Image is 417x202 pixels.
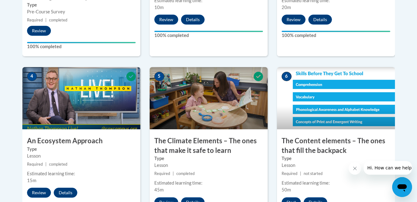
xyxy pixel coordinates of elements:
label: Type [27,146,136,153]
label: 100% completed [282,32,390,39]
img: Course Image [150,67,268,129]
label: 100% completed [154,32,263,39]
span: 6 [282,72,292,81]
span: completed [176,171,195,176]
span: Required [27,162,43,167]
span: Required [282,171,297,176]
h3: The Climate Elements – The ones that make it safe to learn [150,136,268,155]
div: Your progress [282,31,390,32]
div: Estimated learning time: [282,180,390,186]
span: | [45,162,47,167]
span: | [45,18,47,22]
span: completed [49,18,67,22]
button: Review [27,188,51,198]
span: 45m [154,187,164,192]
span: | [173,171,174,176]
div: Pre-Course Survey [27,8,136,15]
h3: An Ecosystem Approach [22,136,140,146]
span: Required [154,171,170,176]
span: 10m [154,5,164,10]
iframe: Message from company [364,161,412,175]
div: Lesson [154,162,263,169]
h3: The Content elements – The ones that fill the backpack [277,136,395,155]
span: Required [27,18,43,22]
button: Review [282,15,306,25]
span: | [300,171,301,176]
div: Your progress [154,31,263,32]
button: Details [54,188,77,198]
span: not started [304,171,323,176]
label: 100% completed [27,43,136,50]
div: Your progress [27,42,136,43]
button: Review [154,15,178,25]
span: 15m [27,178,36,183]
iframe: Button to launch messaging window [392,177,412,197]
div: Lesson [282,162,390,169]
div: Estimated learning time: [27,170,136,177]
span: 50m [282,187,291,192]
span: 4 [27,72,37,81]
div: Lesson [27,153,136,159]
iframe: Close message [349,162,361,175]
span: 5 [154,72,164,81]
button: Review [27,26,51,36]
img: Course Image [277,67,395,129]
label: Type [282,155,390,162]
label: Type [154,155,263,162]
span: completed [49,162,67,167]
img: Course Image [22,67,140,129]
label: Type [27,2,136,8]
span: 20m [282,5,291,10]
div: Estimated learning time: [154,180,263,186]
button: Details [308,15,332,25]
span: Hi. How can we help? [4,4,50,9]
button: Details [181,15,205,25]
